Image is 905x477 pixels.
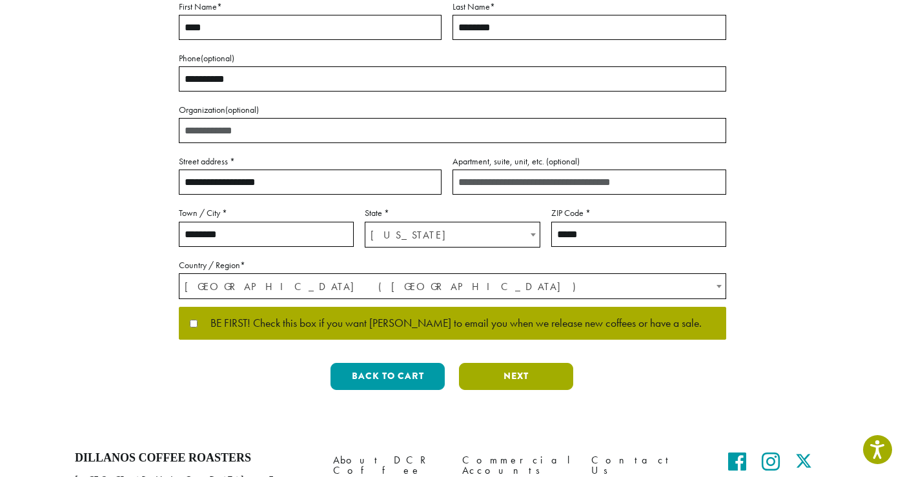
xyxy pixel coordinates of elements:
[365,222,539,248] span: Washington
[179,274,726,299] span: United States (US)
[546,155,580,167] span: (optional)
[179,273,726,299] span: Country / Region
[179,205,354,221] label: Town / City
[198,318,702,329] span: BE FIRST! Check this box if you want [PERSON_NAME] to email you when we release new coffees or ha...
[225,104,259,115] span: (optional)
[179,102,726,118] label: Organization
[459,363,573,390] button: Next
[365,205,540,221] label: State
[190,320,198,327] input: BE FIRST! Check this box if you want [PERSON_NAME] to email you when we release new coffees or ha...
[365,222,540,248] span: State
[330,363,445,390] button: Back to cart
[452,153,726,170] label: Apartment, suite, unit, etc.
[75,451,314,465] h4: Dillanos Coffee Roasters
[201,52,234,64] span: (optional)
[551,205,726,221] label: ZIP Code
[179,153,442,170] label: Street address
